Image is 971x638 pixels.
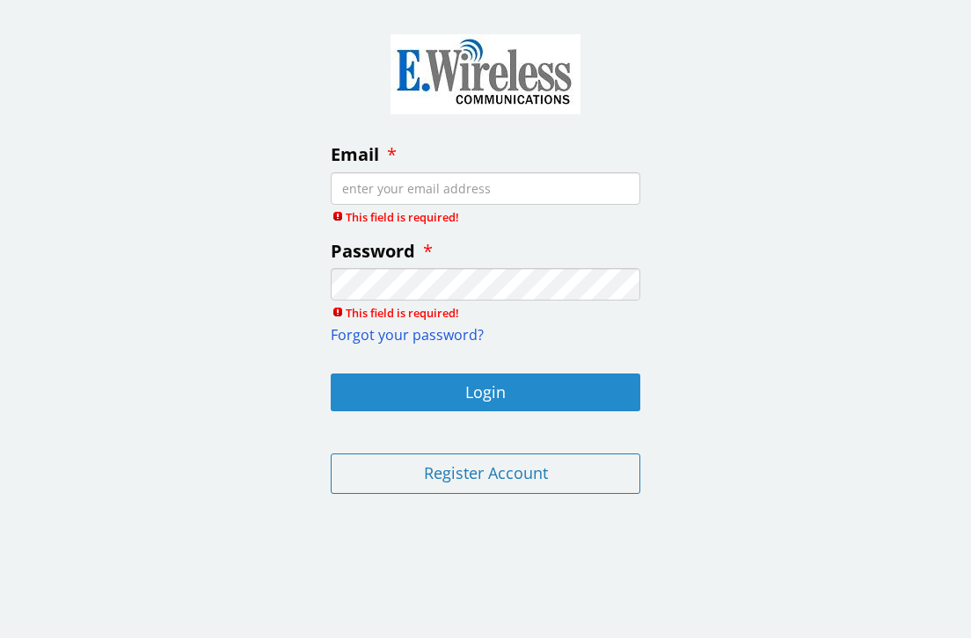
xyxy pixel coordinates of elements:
[331,172,640,205] input: enter your email address
[331,142,379,166] span: Email
[331,373,640,412] button: Login
[331,209,640,225] span: This field is required!
[331,239,415,263] span: Password
[331,453,640,494] button: Register Account
[331,325,484,344] a: Forgot your password?
[331,305,640,321] span: This field is required!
